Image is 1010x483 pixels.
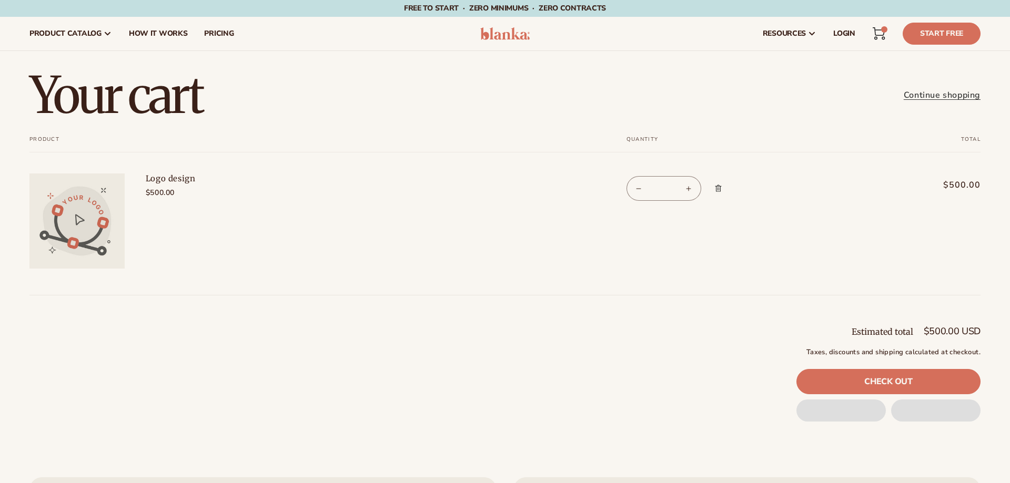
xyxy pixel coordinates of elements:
[833,29,855,38] span: LOGIN
[146,173,304,184] a: Logo design
[29,136,600,152] th: Product
[924,326,981,336] p: $500.00 USD
[852,327,913,336] h2: Estimated total
[825,17,864,50] a: LOGIN
[29,29,102,38] span: product catalog
[21,17,120,50] a: product catalog
[196,17,242,50] a: pricing
[763,29,806,38] span: resources
[651,176,677,201] input: Quantity for Logo design
[882,179,981,191] span: $500.00
[146,187,304,198] div: $500.00
[480,27,530,40] img: logo
[796,369,981,394] a: Check out
[29,173,125,269] img: Logo design.
[204,29,234,38] span: pricing
[861,136,981,152] th: Total
[600,136,861,152] th: Quantity
[29,70,203,120] h1: Your cart
[129,29,188,38] span: How It Works
[754,17,825,50] a: resources
[709,173,728,203] a: Remove Logo design
[120,17,196,50] a: How It Works
[796,347,981,358] small: Taxes, discounts and shipping calculated at checkout.
[903,23,981,45] a: Start Free
[404,3,606,13] span: Free to start · ZERO minimums · ZERO contracts
[904,88,981,103] a: Continue shopping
